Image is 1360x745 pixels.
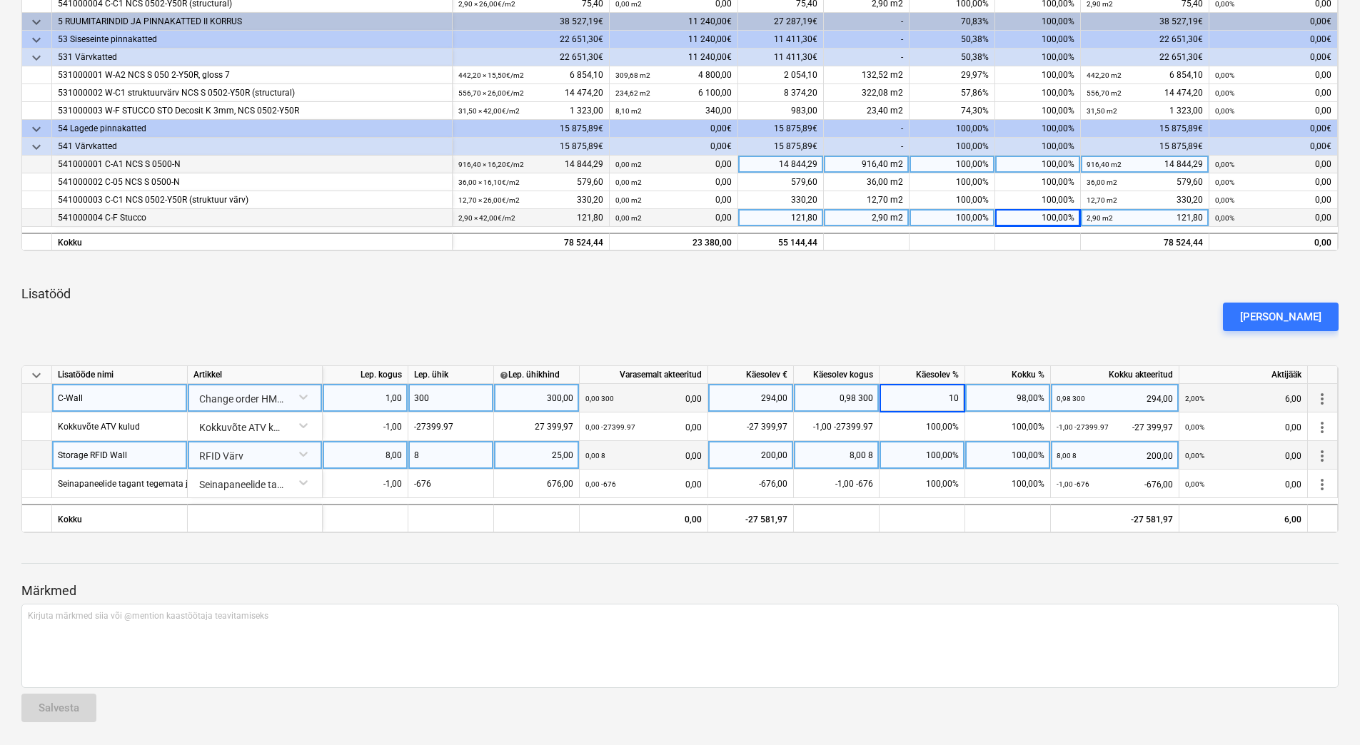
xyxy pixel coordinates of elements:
[615,71,650,79] small: 309,68 m2
[708,504,794,532] div: -27 581,97
[28,138,45,156] span: keyboard_arrow_down
[1185,395,1204,402] small: 2,00%
[500,371,508,380] span: help
[58,102,446,120] div: 531000003 W-F STUCCO STO Decosit K 3mm, NCS 0502-Y50R
[1179,366,1308,384] div: Aktijääk
[323,366,408,384] div: Lep. kogus
[458,196,520,204] small: 12,70 × 26,00€ / m2
[1081,138,1209,156] div: 15 875,89€
[615,161,642,168] small: 0,00 m2
[408,412,494,441] div: -27399.97
[1087,156,1203,173] div: 14 844,29
[738,209,824,227] div: 121,80
[1185,480,1204,488] small: 0,00%
[585,441,702,470] div: 0,00
[1185,384,1301,413] div: 6,00
[1051,366,1179,384] div: Kokku akteeritud
[1087,173,1203,191] div: 579,60
[824,156,910,173] div: 916,40 m2
[58,384,83,412] div: C-Wall
[1314,476,1331,493] span: more_vert
[610,120,738,138] div: 0,00€
[458,209,603,227] div: 121,80
[1215,66,1331,84] div: 0,00
[500,470,573,498] div: 676,00
[708,366,794,384] div: Käesolev €
[453,13,610,31] div: 38 527,19€
[328,441,402,470] div: 8,00
[188,366,323,384] div: Artikkel
[615,89,650,97] small: 234,62 m2
[1185,412,1301,442] div: 0,00
[910,13,995,31] div: 70,83%
[824,49,910,66] div: -
[1215,102,1331,120] div: 0,00
[58,49,446,66] div: 531 Värvkatted
[1057,480,1089,488] small: -1,00 -676
[738,233,824,250] div: 55 144,44
[1051,504,1179,532] div: -27 581,97
[1087,89,1122,97] small: 556,70 m2
[910,120,995,138] div: 100,00%
[1057,452,1077,460] small: 8,00 8
[1314,390,1331,407] span: more_vert
[1087,71,1122,79] small: 442,20 m2
[824,13,910,31] div: -
[714,412,787,441] div: -27 399,97
[458,102,603,120] div: 1 323,00
[1057,470,1173,499] div: -676,00
[995,31,1081,49] div: 100,00%
[615,214,642,222] small: 0,00 m2
[458,66,603,84] div: 6 854,10
[995,138,1081,156] div: 100,00%
[585,384,702,413] div: 0,00
[1057,441,1173,470] div: 200,00
[738,120,824,138] div: 15 875,89€
[1209,31,1338,49] div: 0,00€
[1087,178,1117,186] small: 36,00 m2
[58,156,446,173] div: 541000001 C-A1 NCS S 0500-N
[965,366,1051,384] div: Kokku %
[1081,233,1209,250] div: 78 524,44
[995,120,1081,138] div: 100,00%
[910,49,995,66] div: 50,38%
[1215,89,1234,97] small: 0,00%
[1215,71,1234,79] small: 0,00%
[58,441,127,469] div: Storage RFID Wall
[1057,423,1109,431] small: -1,00 -27399.97
[615,107,642,115] small: 8,10 m2
[1087,107,1117,115] small: 31,50 m2
[824,173,910,191] div: 36,00 m2
[500,441,573,470] div: 25,00
[910,138,995,156] div: 100,00%
[1209,49,1338,66] div: 0,00€
[714,470,787,498] div: -676,00
[824,84,910,102] div: 322,08 m2
[28,121,45,138] span: keyboard_arrow_down
[1087,161,1122,168] small: 916,40 m2
[738,191,824,209] div: 330,20
[880,412,965,441] div: 100,00%
[58,412,140,440] div: Kokkuvõte ATV kulud
[408,441,494,470] div: 8
[738,84,824,102] div: 8 374,20
[1185,470,1301,499] div: 0,00
[615,209,732,227] div: 0,00
[28,49,45,66] span: keyboard_arrow_down
[58,138,446,156] div: 541 Värvkatted
[738,66,824,84] div: 2 054,10
[615,196,642,204] small: 0,00 m2
[738,102,824,120] div: 983,00
[615,191,732,209] div: 0,00
[21,582,1339,599] p: Märkmed
[880,366,965,384] div: Käesolev %
[1209,120,1338,138] div: 0,00€
[1215,196,1234,204] small: 0,00%
[995,209,1081,227] div: 100,00%
[58,84,446,102] div: 531000002 W-C1 struktuurvärv NCS S 0502-Y50R (structural)
[1087,191,1203,209] div: 330,20
[610,49,738,66] div: 11 240,00€
[615,156,732,173] div: 0,00
[28,367,45,384] span: keyboard_arrow_down
[995,173,1081,191] div: 100,00%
